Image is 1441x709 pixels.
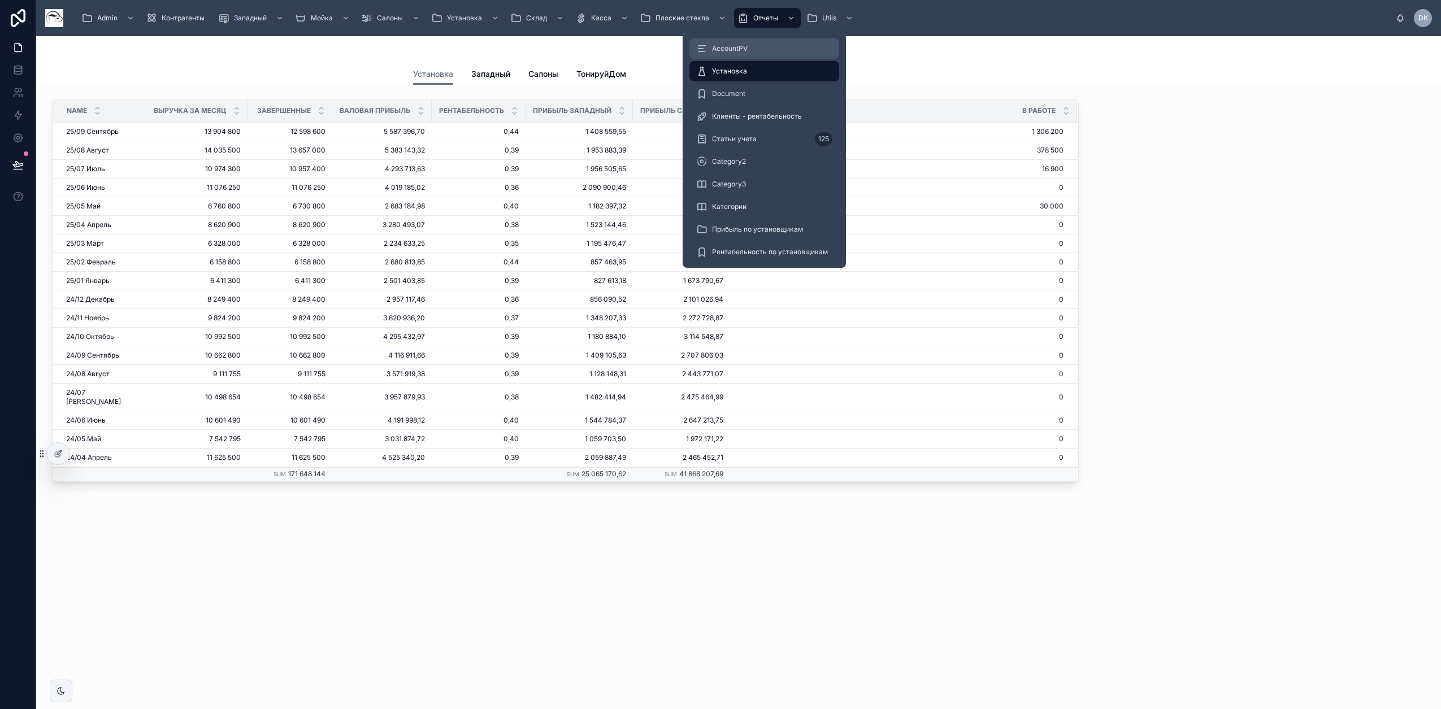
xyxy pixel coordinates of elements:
span: 11 076 250 [254,183,325,192]
span: 1 182 397,32 [532,202,626,211]
a: Рентабельность по установщикам [689,242,839,262]
span: 0,39 [439,351,519,360]
span: 10 957 400 [254,164,325,173]
span: 2 475 464,99 [640,393,723,402]
span: 0,36 [439,295,519,304]
span: 25/01 Январь [66,276,110,285]
span: 6 760 800 [153,202,241,211]
span: Завершенные [257,106,311,115]
span: Рентабельность [439,106,504,115]
span: 24/04 Апрель [66,453,112,462]
span: 25/03 Март [66,239,104,248]
a: Плоские стекла [636,8,732,28]
span: Установка [712,67,747,76]
span: 1 953 883,39 [532,146,626,155]
span: 0,39 [439,453,519,462]
span: Валовая Прибыль [340,106,410,115]
span: 2 707 806,03 [640,351,723,360]
span: 10 662 800 [254,351,325,360]
span: 10 601 490 [254,416,325,425]
span: Западный [471,68,510,80]
span: 1 408 559,55 [532,127,626,136]
span: 3 114 548,87 [640,332,723,341]
a: Западный [471,64,510,86]
small: Sum [567,471,579,477]
span: 1 673 790,67 [640,276,723,285]
span: 24/12 Декабрь [66,295,115,304]
span: 4 178 837,15 [640,127,723,136]
span: 856 090,52 [532,295,626,304]
span: 0 [731,453,1064,462]
a: Установка [413,64,453,85]
span: 30 000 [731,202,1064,211]
span: 6 411 300 [254,276,325,285]
div: scrollable content [72,6,1396,31]
span: Статьи учета [712,134,757,143]
span: 8 620 900 [254,220,325,229]
span: 4 293 713,63 [339,164,425,173]
span: 0,44 [439,258,519,267]
span: 6 158 800 [254,258,325,267]
span: 7 542 795 [254,434,325,443]
a: Admin [78,8,140,28]
span: 2 647 213,75 [640,416,723,425]
span: Салоны [528,68,558,80]
span: 13 904 800 [153,127,241,136]
span: 2 443 771,07 [640,369,723,379]
span: 6 158 800 [153,258,241,267]
span: 11 625 500 [254,453,325,462]
span: 0,39 [439,276,519,285]
span: В работе [1022,106,1056,115]
span: 24/07 [PERSON_NAME] [66,388,140,406]
span: 2 957 117,46 [339,295,425,304]
a: AccountPV [689,38,839,59]
span: 5 383 143,32 [339,146,425,155]
span: 41 868 207,69 [679,469,723,478]
span: 9 111 755 [153,369,241,379]
span: 0 [731,220,1064,229]
span: 378 500 [731,146,1064,155]
span: 9 111 755 [254,369,325,379]
span: 1 128 148,31 [532,369,626,379]
span: 25/06 Июнь [66,183,105,192]
span: 6 730 800 [254,202,325,211]
span: 1 039 156,78 [640,239,723,248]
span: 10 498 654 [153,393,241,402]
span: 8 249 400 [153,295,241,304]
span: 6 328 000 [254,239,325,248]
span: 25/07 Июль [66,164,105,173]
span: Document [712,89,745,98]
span: 3 620 936,20 [339,314,425,323]
a: Категории [689,197,839,217]
span: Рентабельность по установщикам [712,247,828,256]
a: Установка [689,61,839,81]
span: 12 598 600 [254,127,325,136]
span: 0,38 [439,220,519,229]
span: 0 [731,416,1064,425]
span: 4 116 911,66 [339,351,425,360]
span: Мойка [311,14,333,23]
a: Западный [215,8,289,28]
span: AccountPV [712,44,748,53]
span: 0,39 [439,146,519,155]
span: Отчеты [753,14,778,23]
span: 2 683 184,98 [339,202,425,211]
span: 857 463,95 [532,258,626,267]
a: Контрагенты [142,8,212,28]
a: Салоны [358,8,426,28]
span: 2 680 813,85 [339,258,425,267]
span: 1 523 144,46 [532,220,626,229]
span: Плоские стекла [656,14,709,23]
span: 7 542 795 [153,434,241,443]
span: 10 974 300 [153,164,241,173]
span: 0,36 [439,183,519,192]
span: Склад [526,14,547,23]
span: 1 482 414,94 [532,393,626,402]
span: 2 465 452,71 [640,453,723,462]
span: 25/04 Апрель [66,220,111,229]
span: 11 076 250 [153,183,241,192]
a: Салоны [528,64,558,86]
span: 0,40 [439,416,519,425]
span: 0 [731,393,1064,402]
span: 0,39 [439,164,519,173]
